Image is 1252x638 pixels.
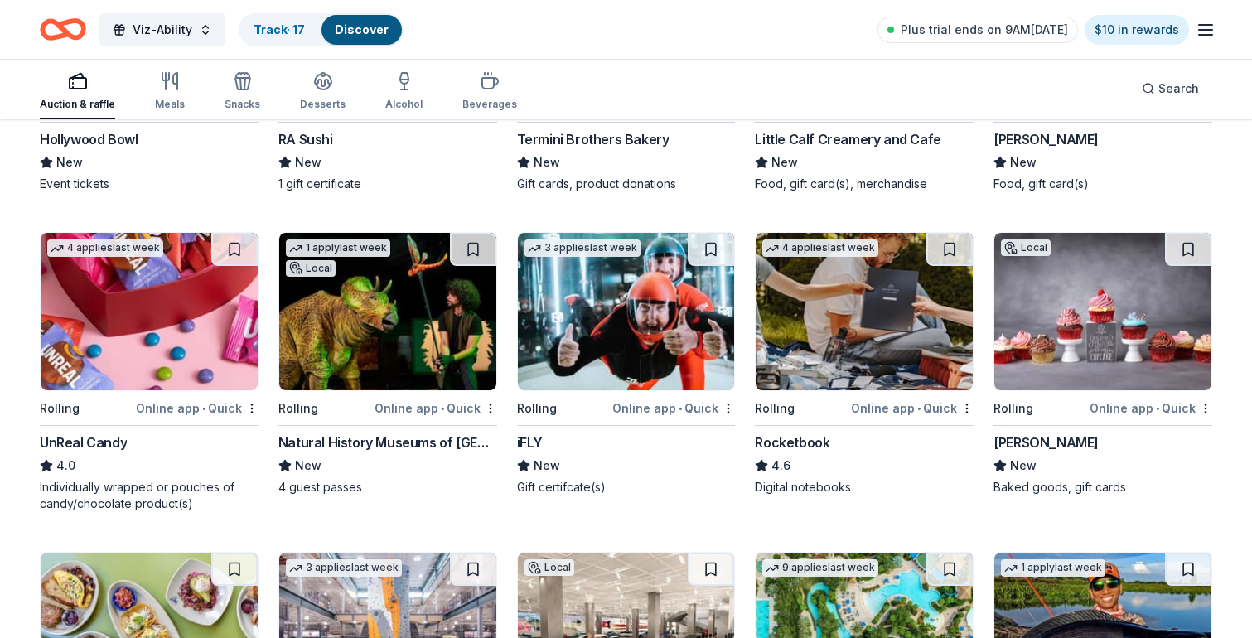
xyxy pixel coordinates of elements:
[993,479,1212,495] div: Baked goods, gift cards
[47,239,163,257] div: 4 applies last week
[612,398,735,418] div: Online app Quick
[877,17,1078,43] a: Plus trial ends on 9AM[DATE]
[278,433,497,452] div: Natural History Museums of [GEOGRAPHIC_DATA]
[755,176,974,192] div: Food, gift card(s), merchandise
[762,239,878,257] div: 4 applies last week
[517,433,543,452] div: iFLY
[517,399,557,418] div: Rolling
[278,176,497,192] div: 1 gift certificate
[385,65,423,119] button: Alcohol
[239,13,404,46] button: Track· 17Discover
[286,239,390,257] div: 1 apply last week
[755,479,974,495] div: Digital notebooks
[755,232,974,495] a: Image for Rocketbook4 applieslast weekRollingOnline app•QuickRocketbook4.6Digital notebooks
[993,129,1099,149] div: [PERSON_NAME]
[994,233,1211,390] img: Image for Nadia Cakes
[56,456,75,476] span: 4.0
[225,65,260,119] button: Snacks
[524,239,641,257] div: 3 applies last week
[155,65,185,119] button: Meals
[851,398,974,418] div: Online app Quick
[756,233,973,390] img: Image for Rocketbook
[385,98,423,111] div: Alcohol
[1001,559,1105,577] div: 1 apply last week
[993,433,1099,452] div: [PERSON_NAME]
[901,20,1068,40] span: Plus trial ends on 9AM[DATE]
[40,176,259,192] div: Event tickets
[40,98,115,111] div: Auction & raffle
[993,176,1212,192] div: Food, gift card(s)
[462,65,517,119] button: Beverages
[1090,398,1212,418] div: Online app Quick
[300,98,346,111] div: Desserts
[1156,402,1159,415] span: •
[278,232,497,495] a: Image for Natural History Museums of Los Angeles County1 applylast weekLocalRollingOnline app•Qui...
[462,98,517,111] div: Beverages
[254,22,305,36] a: Track· 17
[279,233,496,390] img: Image for Natural History Museums of Los Angeles County
[40,399,80,418] div: Rolling
[993,232,1212,495] a: Image for Nadia CakesLocalRollingOnline app•Quick[PERSON_NAME]NewBaked goods, gift cards
[517,479,736,495] div: Gift certifcate(s)
[1001,239,1051,256] div: Local
[286,559,402,577] div: 3 applies last week
[1010,456,1037,476] span: New
[534,152,560,172] span: New
[517,232,736,495] a: Image for iFLY3 applieslast weekRollingOnline app•QuickiFLYNewGift certifcate(s)
[278,129,333,149] div: RA Sushi
[40,479,259,512] div: Individually wrapped or pouches of candy/chocolate product(s)
[40,129,138,149] div: Hollywood Bowl
[335,22,389,36] a: Discover
[278,479,497,495] div: 4 guest passes
[133,20,192,40] span: Viz-Ability
[755,129,940,149] div: Little Calf Creamery and Cafe
[99,13,225,46] button: Viz-Ability
[41,233,258,390] img: Image for UnReal Candy
[517,129,670,149] div: Termini Brothers Bakery
[1129,72,1212,105] button: Search
[295,456,321,476] span: New
[762,559,878,577] div: 9 applies last week
[518,233,735,390] img: Image for iFLY
[295,152,321,172] span: New
[56,152,83,172] span: New
[679,402,682,415] span: •
[136,398,259,418] div: Online app Quick
[1010,152,1037,172] span: New
[1085,15,1189,45] a: $10 in rewards
[40,65,115,119] button: Auction & raffle
[755,399,795,418] div: Rolling
[286,260,336,277] div: Local
[155,98,185,111] div: Meals
[524,559,574,576] div: Local
[755,433,829,452] div: Rocketbook
[993,399,1033,418] div: Rolling
[202,402,205,415] span: •
[771,152,798,172] span: New
[225,98,260,111] div: Snacks
[517,176,736,192] div: Gift cards, product donations
[300,65,346,119] button: Desserts
[40,232,259,512] a: Image for UnReal Candy4 applieslast weekRollingOnline app•QuickUnReal Candy4.0Individually wrappe...
[1158,79,1199,99] span: Search
[40,10,86,49] a: Home
[534,456,560,476] span: New
[375,398,497,418] div: Online app Quick
[917,402,921,415] span: •
[278,399,318,418] div: Rolling
[40,433,127,452] div: UnReal Candy
[441,402,444,415] span: •
[771,456,790,476] span: 4.6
